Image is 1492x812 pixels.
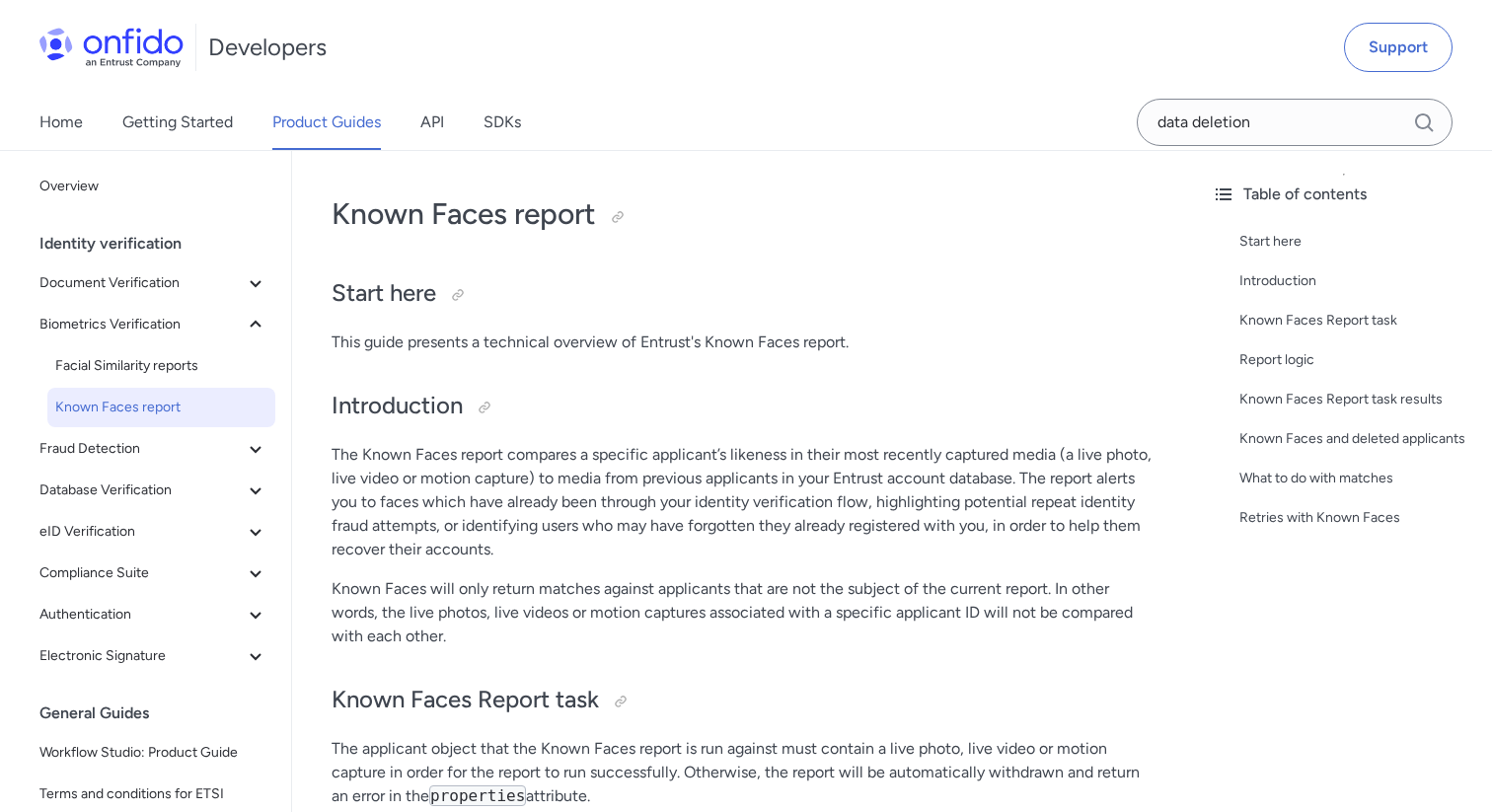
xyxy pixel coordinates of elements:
[55,396,267,419] span: Known Faces report
[208,32,327,63] h1: Developers
[39,437,244,461] span: Fraud Detection
[332,390,1156,423] h2: Introduction
[39,224,283,263] div: Identity verification
[32,471,275,510] button: Database Verification
[39,95,83,150] a: Home
[39,561,244,585] span: Compliance Suite
[1239,269,1476,293] a: Introduction
[32,554,275,593] button: Compliance Suite
[332,194,1156,234] h1: Known Faces report
[1239,230,1476,254] a: Start here
[39,175,267,198] span: Overview
[32,595,275,634] button: Authentication
[272,95,381,150] a: Product Guides
[39,479,244,502] span: Database Verification
[39,313,244,336] span: Biometrics Verification
[32,305,275,344] button: Biometrics Verification
[39,694,283,733] div: General Guides
[1212,183,1476,206] div: Table of contents
[1137,99,1453,146] input: Onfido search input field
[39,520,244,544] span: eID Verification
[332,737,1156,808] p: The applicant object that the Known Faces report is run against must contain a live photo, live v...
[39,644,244,668] span: Electronic Signature
[55,354,267,378] span: Facial Similarity reports
[32,429,275,469] button: Fraud Detection
[32,512,275,552] button: eID Verification
[47,388,275,427] a: Known Faces report
[332,577,1156,648] p: Known Faces will only return matches against applicants that are not the subject of the current r...
[122,95,233,150] a: Getting Started
[1239,388,1476,411] a: Known Faces Report task results
[39,271,244,295] span: Document Verification
[39,741,267,765] span: Workflow Studio: Product Guide
[39,603,244,627] span: Authentication
[32,263,275,303] button: Document Verification
[332,684,1156,717] h2: Known Faces Report task
[32,636,275,676] button: Electronic Signature
[1344,23,1453,72] a: Support
[47,346,275,386] a: Facial Similarity reports
[1239,506,1476,530] a: Retries with Known Faces
[1239,309,1476,332] a: Known Faces Report task
[332,443,1156,561] p: The Known Faces report compares a specific applicant’s likeness in their most recently captured m...
[1239,467,1476,490] a: What to do with matches
[332,277,1156,311] h2: Start here
[420,95,444,150] a: API
[1239,427,1476,451] a: Known Faces and deleted applicants
[484,95,521,150] a: SDKs
[39,28,184,67] img: Onfido Logo
[1239,348,1476,372] a: Report logic
[32,167,275,206] a: Overview
[32,733,275,773] a: Workflow Studio: Product Guide
[429,785,526,806] code: properties
[332,331,1156,354] p: This guide presents a technical overview of Entrust's Known Faces report.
